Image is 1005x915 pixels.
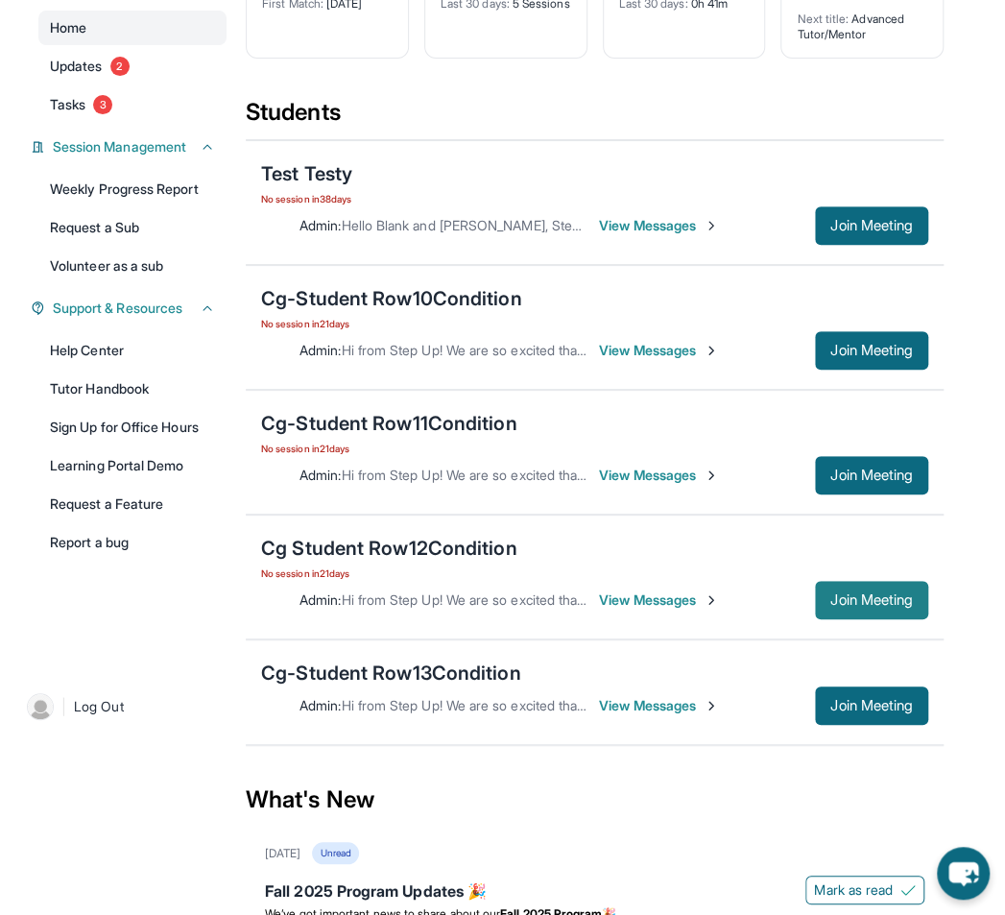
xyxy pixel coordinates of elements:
div: [DATE] [265,846,300,861]
div: Cg-Student Row13Condition [261,660,521,686]
span: Join Meeting [830,470,913,481]
a: Weekly Progress Report [38,172,227,206]
img: Chevron-Right [704,698,719,713]
span: 3 [93,95,112,114]
span: Join Meeting [830,220,913,231]
span: Join Meeting [830,345,913,356]
a: Help Center [38,333,227,368]
img: Chevron-Right [704,343,719,358]
img: Chevron-Right [704,468,719,483]
span: Session Management [53,137,186,157]
a: Volunteer as a sub [38,249,227,283]
span: Join Meeting [830,594,913,606]
span: Support & Resources [53,299,182,318]
div: What's New [246,758,944,842]
span: Admin : [299,467,341,483]
span: View Messages [599,590,719,610]
img: Mark as read [900,882,916,898]
a: Updates2 [38,49,227,84]
span: Admin : [299,591,341,608]
a: |Log Out [19,686,227,728]
button: Join Meeting [815,581,928,619]
button: Support & Resources [45,299,215,318]
span: Join Meeting [830,700,913,711]
a: Home [38,11,227,45]
div: Cg Student Row12Condition [261,535,517,562]
span: View Messages [599,466,719,485]
span: | [61,695,66,718]
img: user-img [27,693,54,720]
span: No session in 38 days [261,191,352,206]
span: Mark as read [814,880,893,900]
button: Join Meeting [815,331,928,370]
span: Next title : [797,12,849,26]
button: chat-button [937,847,990,900]
a: Tasks3 [38,87,227,122]
button: Join Meeting [815,456,928,494]
div: Cg-Student Row10Condition [261,285,522,312]
button: Mark as read [805,876,924,904]
button: Join Meeting [815,206,928,245]
button: Join Meeting [815,686,928,725]
a: Request a Feature [38,487,227,521]
span: Admin : [299,342,341,358]
span: No session in 21 days [261,441,517,456]
div: Cg-Student Row11Condition [261,410,517,437]
span: No session in 21 days [261,566,517,581]
a: Learning Portal Demo [38,448,227,483]
span: 2 [110,57,130,76]
span: View Messages [599,216,719,235]
div: Students [246,97,944,139]
button: Session Management [45,137,215,157]
span: Admin : [299,217,341,233]
div: Unread [312,842,358,864]
a: Tutor Handbook [38,372,227,406]
a: Sign Up for Office Hours [38,410,227,445]
div: Test Testy [261,160,352,187]
span: Updates [50,57,103,76]
img: Chevron-Right [704,218,719,233]
div: Fall 2025 Program Updates 🎉 [265,879,924,906]
span: View Messages [599,696,719,715]
img: Chevron-Right [704,592,719,608]
a: Report a bug [38,525,227,560]
span: Log Out [74,697,124,716]
span: Admin : [299,697,341,713]
span: No session in 21 days [261,316,522,331]
span: View Messages [599,341,719,360]
a: Request a Sub [38,210,227,245]
span: Home [50,18,86,37]
span: Tasks [50,95,85,114]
